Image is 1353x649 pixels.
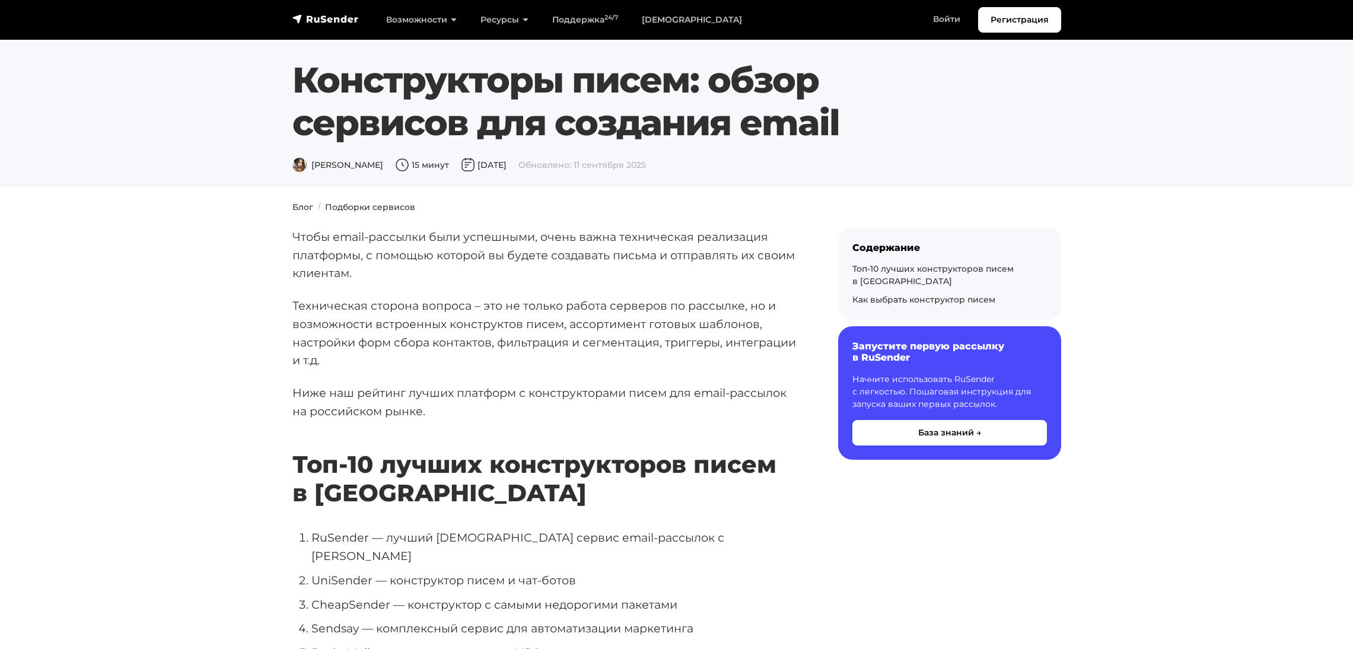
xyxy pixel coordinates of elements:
li: Подборки сервисов [313,201,415,214]
h2: Топ-10 лучших конструкторов писем в [GEOGRAPHIC_DATA] [292,415,800,507]
a: [DEMOGRAPHIC_DATA] [630,8,754,32]
a: Поддержка24/7 [540,8,630,32]
a: Блог [292,202,313,212]
p: Начните использовать RuSender с легкостью. Пошаговая инструкция для запуска ваших первых рассылок. [852,373,1047,411]
li: CheapSender — конструктор с самыми недорогими пакетами [311,596,800,614]
a: Запустите первую рассылку в RuSender Начните использовать RuSender с легкостью. Пошаговая инструк... [838,326,1061,459]
h1: Конструкторы писем: обзор сервисов для создания email [292,59,996,144]
nav: breadcrumb [285,201,1068,214]
p: Чтобы email-рассылки были успешными, очень важна техническая реализация платформы, с помощью кото... [292,228,800,282]
p: Ниже наш рейтинг лучших платформ с конструкторами писем для email-рассылок на российском рынке. [292,384,800,420]
p: Техническая сторона вопроса – это не только работа серверов по рассылке, но и возможности встроен... [292,297,800,370]
li: Sendsay — комплексный сервис для автоматизации маркетинга [311,619,800,638]
h6: Запустите первую рассылку в RuSender [852,341,1047,363]
a: Как выбрать конструктор писем [852,294,995,305]
sup: 24/7 [604,14,618,21]
a: Регистрация [978,7,1061,33]
img: RuSender [292,13,359,25]
a: Войти [921,7,972,31]
button: База знаний → [852,420,1047,446]
a: Возможности [374,8,469,32]
span: Обновлено: 11 сентября 2025 [518,160,646,170]
li: RuSender — лучший [DEMOGRAPHIC_DATA] сервис email-рассылок с [PERSON_NAME] [311,529,800,565]
li: UniSender — конструктор писем и чат-ботов [311,571,800,590]
img: Дата публикации [461,158,475,172]
span: [DATE] [461,160,507,170]
a: Ресурсы [469,8,540,32]
span: [PERSON_NAME] [292,160,383,170]
span: 15 минут [395,160,449,170]
a: Топ-10 лучших конструкторов писем в [GEOGRAPHIC_DATA] [852,263,1014,287]
img: Время чтения [395,158,409,172]
div: Содержание [852,242,1047,253]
